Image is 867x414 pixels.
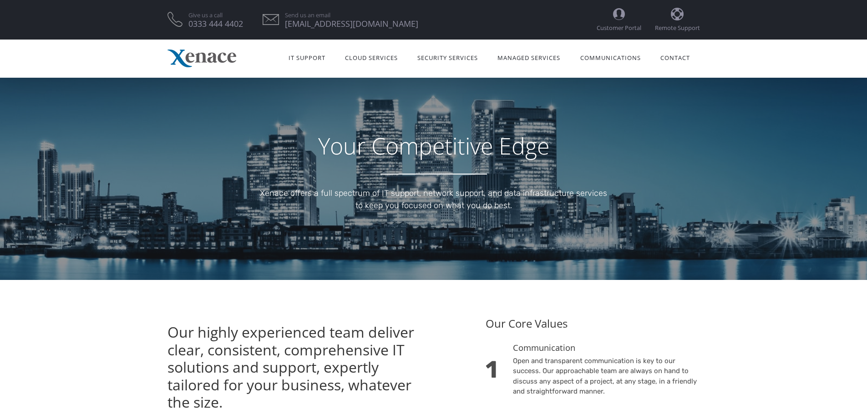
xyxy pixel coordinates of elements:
a: Give us a call 0333 444 4402 [188,12,243,27]
span: 0333 444 4402 [188,21,243,27]
a: Cloud Services [335,43,407,71]
h5: Communication [513,342,700,354]
h4: Our Core Values [486,316,700,331]
a: Contact [650,43,700,71]
img: Xenace [167,50,236,67]
a: IT Support [279,43,335,71]
span: [EMAIL_ADDRESS][DOMAIN_NAME] [285,21,418,27]
span: Send us an email [285,12,418,18]
div: Xenace offers a full spectrum of IT support, network support, and data infrastructure services to... [167,187,700,212]
h3: Your Competitive Edge [167,132,700,160]
span: Give us a call [188,12,243,18]
a: Send us an email [EMAIL_ADDRESS][DOMAIN_NAME] [285,12,418,27]
h3: Our highly experienced team deliver clear, consistent, comprehensive IT solutions and support, ex... [167,324,427,411]
a: Managed Services [488,43,570,71]
p: Open and transparent communication is key to our success. Our approachable team are always on han... [513,356,700,397]
a: Security Services [408,43,488,71]
a: Communications [570,43,650,71]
